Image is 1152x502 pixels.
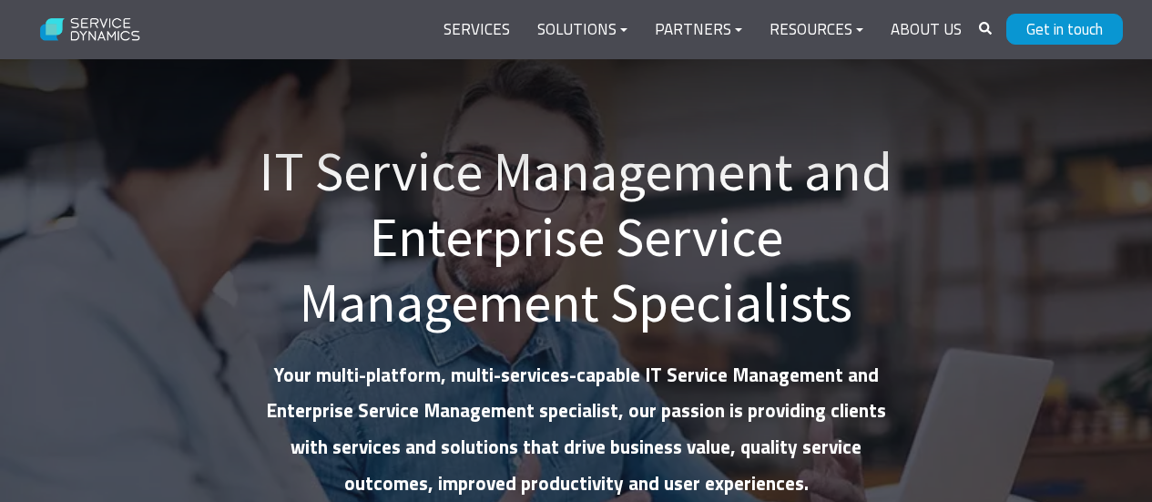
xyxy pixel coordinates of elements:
[258,138,895,335] h1: IT Service Management and Enterprise Service Management Specialists
[266,360,886,498] strong: Your multi-platform, multi-services-capable IT Service Management and Enterprise Service Manageme...
[430,8,524,52] a: Services
[524,8,641,52] a: Solutions
[30,6,151,54] img: Service Dynamics Logo - White
[641,8,756,52] a: Partners
[877,8,975,52] a: About Us
[756,8,877,52] a: Resources
[430,8,975,52] div: Navigation Menu
[1006,14,1123,45] a: Get in touch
